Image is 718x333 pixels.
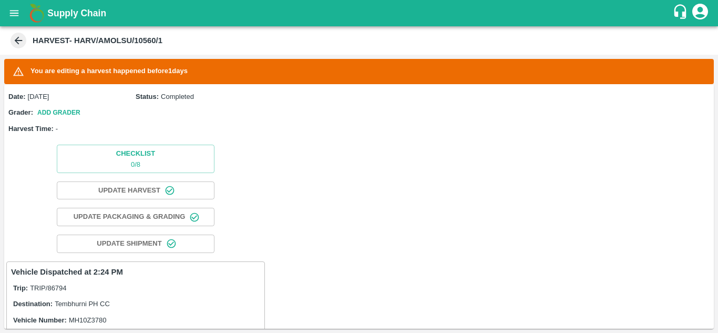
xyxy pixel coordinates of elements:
[97,238,161,250] span: Update Shipment
[28,93,49,100] span: [DATE]
[13,284,28,292] label: Trip:
[47,6,672,21] a: Supply Chain
[57,208,214,226] button: Update Packaging & Grading
[55,300,110,308] span: Tembhurni PH CC
[13,316,67,324] label: Vehicle Number:
[57,235,214,253] button: Update Shipment
[57,145,214,173] button: Checklist0/8
[116,160,155,170] p: 0 / 8
[8,108,33,116] label: Grader:
[8,93,26,100] label: Date:
[56,125,58,133] span: -
[116,148,155,169] span: Checklist
[30,67,188,75] b: You are editing a harvest happened before 1 days
[57,181,214,200] button: Update Harvest
[13,300,53,308] label: Destination:
[33,36,162,45] b: HARVEST- HARV/AMOLSU/10560/1
[26,3,47,24] img: logo
[161,93,194,100] span: Completed
[37,107,80,118] button: Add Grader
[69,316,107,324] span: MH10Z3780
[8,125,54,133] label: Harvest Time:
[11,266,123,278] p: Vehicle Dispatched at 2:24 PM
[2,1,26,25] button: open drawer
[30,284,66,292] span: TRIP/86794
[136,93,159,100] label: Status:
[47,8,106,18] b: Supply Chain
[691,2,710,24] div: account of current user
[672,4,691,23] div: customer-support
